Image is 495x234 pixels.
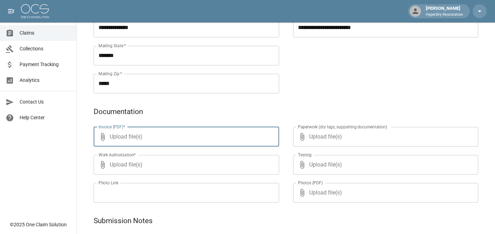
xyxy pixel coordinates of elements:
label: Photos (PDF) [298,180,323,186]
span: Payment Tracking [20,61,71,68]
span: Upload file(s) [309,183,460,203]
label: Paperwork (dry logs, supporting documentation) [298,124,387,130]
span: Upload file(s) [309,127,460,147]
span: Analytics [20,77,71,84]
label: Work Authorization* [99,152,136,158]
label: Photo Link [99,180,118,186]
span: Claims [20,29,71,37]
span: Collections [20,45,71,52]
span: Upload file(s) [110,155,260,175]
img: ocs-logo-white-transparent.png [21,4,49,18]
span: Upload file(s) [110,127,260,147]
span: Contact Us [20,98,71,106]
label: Invoice (PDF)* [99,124,125,130]
div: [PERSON_NAME] [423,5,466,17]
label: Mailing Zip [99,71,122,77]
label: Testing [298,152,312,158]
span: Upload file(s) [309,155,460,175]
div: © 2025 One Claim Solution [10,221,67,228]
span: Help Center [20,114,71,121]
label: Mailing State [99,43,126,49]
p: HyperDry Restoration [426,12,463,18]
button: open drawer [4,4,18,18]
